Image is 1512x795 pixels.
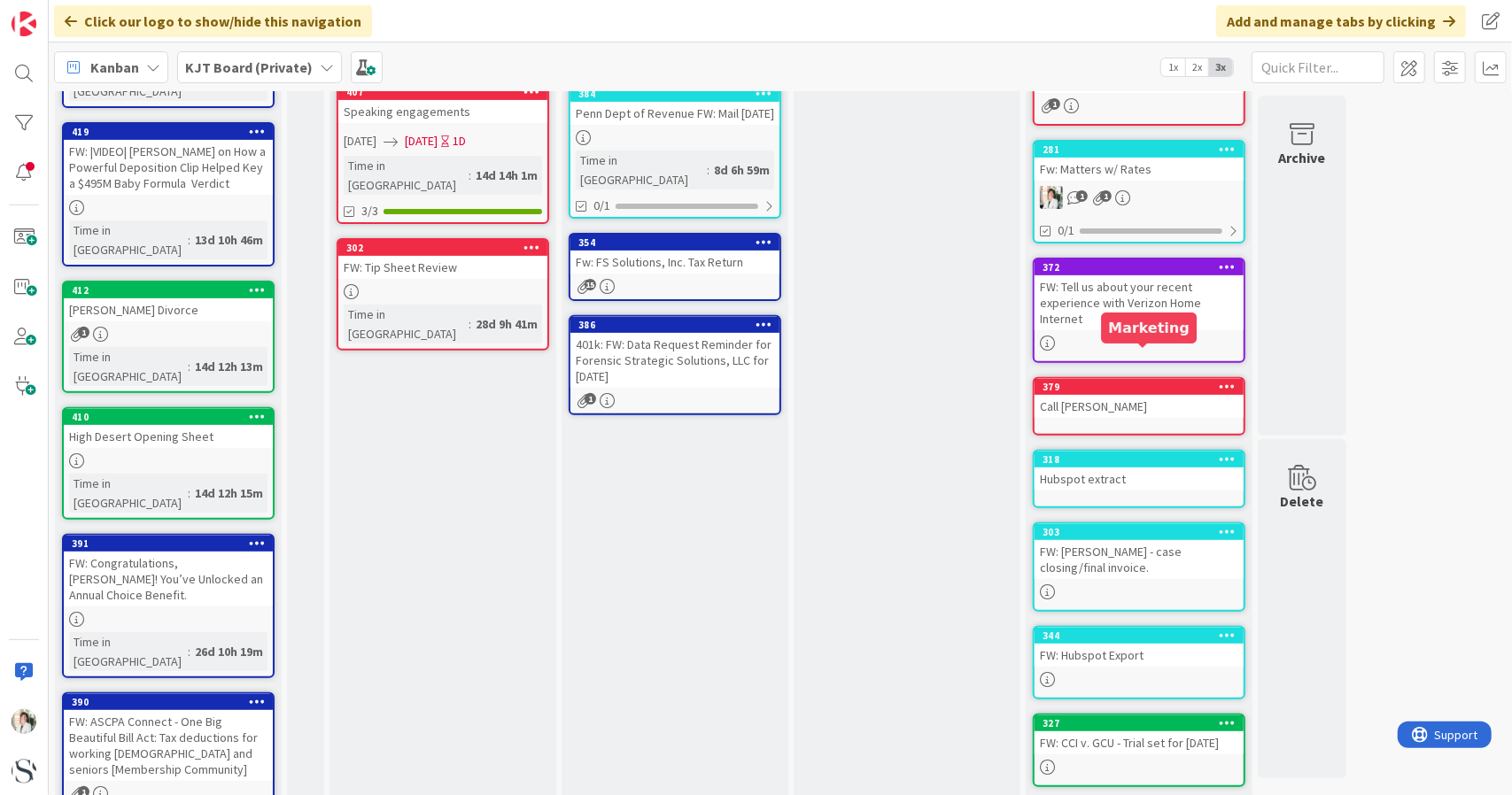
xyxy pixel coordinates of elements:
div: 354Fw: FS Solutions, Inc. Tax Return [570,235,779,274]
span: 1 [1100,190,1112,202]
div: Fw: Matters w/ Rates [1035,158,1244,181]
span: : [188,230,190,250]
div: 419FW: |VIDEO| [PERSON_NAME] on How a Powerful Deposition Clip Helped Key a $495M Baby Formula Ve... [64,124,273,195]
div: 13d 10h 46m [190,230,268,250]
div: Time in [GEOGRAPHIC_DATA] [69,632,188,671]
div: 412[PERSON_NAME] Divorce [64,282,273,321]
a: 386401k: FW: Data Request Reminder for Forensic Strategic Solutions, LLC for [DATE] [569,315,781,415]
div: Fw: FS Solutions, Inc. Tax Return [570,251,779,274]
img: KT [12,709,36,734]
div: 384 [570,86,779,102]
div: 412 [64,282,273,298]
div: 14d 12h 13m [190,357,268,376]
a: 372FW: Tell us about your recent experience with Verizon Home Internet [1033,258,1245,363]
div: 391 [64,536,273,552]
div: FW: CCI v. GCU - Trial set for [DATE] [1035,731,1244,754]
div: FW: Tell us about your recent experience with Verizon Home Internet [1035,275,1244,330]
div: 419 [64,124,273,140]
div: Time in [GEOGRAPHIC_DATA] [69,474,188,513]
h5: Marketing [1108,320,1190,336]
a: 379Call [PERSON_NAME] [1033,377,1245,436]
div: 303 [1043,526,1244,538]
div: FW: ASCPA Connect - One Big Beautiful Bill Act: Tax deductions for working [DEMOGRAPHIC_DATA] and... [64,710,273,781]
div: 407 [346,86,547,98]
div: High Desert Opening Sheet [64,425,273,448]
div: 410High Desert Opening Sheet [64,409,273,448]
span: Support [37,3,81,24]
div: 281Fw: Matters w/ Rates [1035,142,1244,181]
span: 1 [585,393,596,405]
div: 379 [1035,379,1244,395]
span: 0/1 [593,197,610,215]
span: 15 [585,279,596,290]
div: Time in [GEOGRAPHIC_DATA] [344,305,469,343]
span: : [188,483,190,503]
span: [DATE] [344,132,376,151]
div: 386401k: FW: Data Request Reminder for Forensic Strategic Solutions, LLC for [DATE] [570,317,779,388]
div: FW: [PERSON_NAME] - case closing/final invoice. [1035,540,1244,579]
div: 390 [72,696,273,708]
div: 327FW: CCI v. GCU - Trial set for [DATE] [1035,715,1244,754]
div: 344 [1035,628,1244,644]
div: 354 [570,235,779,251]
div: 412 [72,284,273,297]
div: 302 [346,242,547,254]
a: 410High Desert Opening SheetTime in [GEOGRAPHIC_DATA]:14d 12h 15m [62,407,275,520]
div: 391 [72,537,273,550]
div: 318Hubspot extract [1035,452,1244,490]
div: 379Call [PERSON_NAME] [1035,379,1244,418]
div: Time in [GEOGRAPHIC_DATA] [69,347,188,386]
div: 384 [578,88,779,100]
span: : [188,357,190,376]
div: 407Speaking engagements [338,84,547,123]
div: 28d 9h 41m [471,314,542,334]
div: FW: |VIDEO| [PERSON_NAME] on How a Powerful Deposition Clip Helped Key a $495M Baby Formula Verdict [64,140,273,195]
div: 344FW: Hubspot Export [1035,628,1244,667]
a: 354Fw: FS Solutions, Inc. Tax Return [569,233,781,301]
div: 407 [338,84,547,100]
div: 318 [1035,452,1244,467]
div: 14d 14h 1m [471,166,542,185]
div: 8d 6h 59m [709,160,774,180]
div: 372FW: Tell us about your recent experience with Verizon Home Internet [1035,259,1244,330]
div: 26d 10h 19m [190,642,268,661]
img: avatar [12,759,36,783]
div: 401k: FW: Data Request Reminder for Forensic Strategic Solutions, LLC for [DATE] [570,333,779,388]
div: KT [1035,186,1244,209]
div: 302FW: Tip Sheet Review [338,240,547,279]
div: Delete [1281,490,1324,512]
span: 2x [1185,58,1209,76]
img: KT [1040,186,1063,209]
div: Speaking engagements [338,100,547,123]
span: 3x [1209,58,1233,76]
span: 0/1 [1058,221,1074,240]
a: 419FW: |VIDEO| [PERSON_NAME] on How a Powerful Deposition Clip Helped Key a $495M Baby Formula Ve... [62,122,275,266]
div: 384Penn Dept of Revenue FW: Mail [DATE] [570,86,779,125]
span: 1x [1161,58,1185,76]
div: 354 [578,236,779,249]
div: 327 [1035,715,1244,731]
a: 391FW: Congratulations, [PERSON_NAME]! You’ve Unlocked an Annual Choice Benefit.Time in [GEOGRAPH... [62,534,275,678]
a: 407Speaking engagements[DATE][DATE]1DTime in [GEOGRAPHIC_DATA]:14d 14h 1m3/3 [337,82,549,224]
div: 327 [1043,717,1244,729]
div: Penn Dept of Revenue FW: Mail [DATE] [570,102,779,125]
div: FW: Hubspot Export [1035,644,1244,667]
div: 379 [1043,381,1244,393]
span: 1 [78,327,89,338]
span: : [707,160,709,180]
div: 419 [72,126,273,138]
input: Quick Filter... [1252,51,1384,83]
div: 281 [1043,143,1244,156]
span: 3/3 [361,202,378,220]
div: 281 [1035,142,1244,158]
div: 386 [570,317,779,333]
span: [DATE] [405,132,438,151]
div: Add and manage tabs by clicking [1216,5,1466,37]
div: 318 [1043,453,1244,466]
a: 303FW: [PERSON_NAME] - case closing/final invoice. [1033,522,1245,612]
div: FW: Tip Sheet Review [338,256,547,279]
div: 14d 12h 15m [190,483,268,503]
div: 303FW: [PERSON_NAME] - case closing/final invoice. [1035,524,1244,579]
span: : [469,314,471,334]
div: Time in [GEOGRAPHIC_DATA] [69,220,188,259]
